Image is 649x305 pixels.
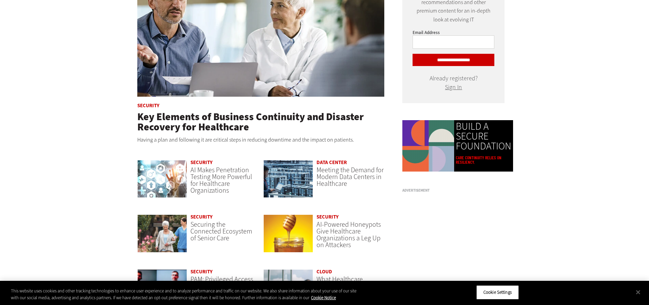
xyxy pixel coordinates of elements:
h3: Advertisement [402,189,505,192]
button: Close [631,285,646,300]
a: BUILD A SECURE FOUNDATION [456,122,511,151]
a: engineer with laptop overlooking data center [263,160,313,205]
div: Already registered? [413,76,494,90]
a: Cloud [316,268,332,275]
a: Meeting the Demand for Modern Data Centers in Healthcare [316,165,384,188]
a: Security [316,213,339,220]
a: Care continuity relies on resiliency. [456,156,511,164]
a: Data Center [316,159,347,166]
a: AI Makes Penetration Testing More Powerful for Healthcare Organizations [190,165,252,195]
a: Healthcare and hacking concept [137,160,187,205]
a: Security [190,159,213,166]
iframe: advertisement [402,195,505,280]
label: Email Address [413,30,440,35]
img: Healthcare and hacking concept [137,160,187,198]
a: jar of honey with a honey dipper [263,214,313,259]
div: This website uses cookies and other tracking technologies to enhance user experience and to analy... [11,288,357,301]
button: Cookie Settings [476,285,519,300]
img: nurse walks with senior woman through a garden [137,214,187,253]
a: Securing the Connected Ecosystem of Senior Care [190,220,252,243]
a: Key Elements of Business Continuity and Disaster Recovery for Healthcare [137,110,364,134]
a: nurse walks with senior woman through a garden [137,214,187,259]
a: Sign In [445,83,462,91]
a: AI-Powered Honeypots Give Healthcare Organizations a Leg Up on Attackers [316,220,381,250]
img: jar of honey with a honey dipper [263,214,313,253]
p: Having a plan and following it are critical steps in reducing downtime and the impact on patients. [137,135,385,144]
img: engineer with laptop overlooking data center [263,160,313,198]
a: More information about your privacy [311,295,336,301]
a: Security [190,213,213,220]
a: Security [137,102,159,109]
a: Security [190,268,213,275]
img: Colorful animated shapes [402,120,454,172]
